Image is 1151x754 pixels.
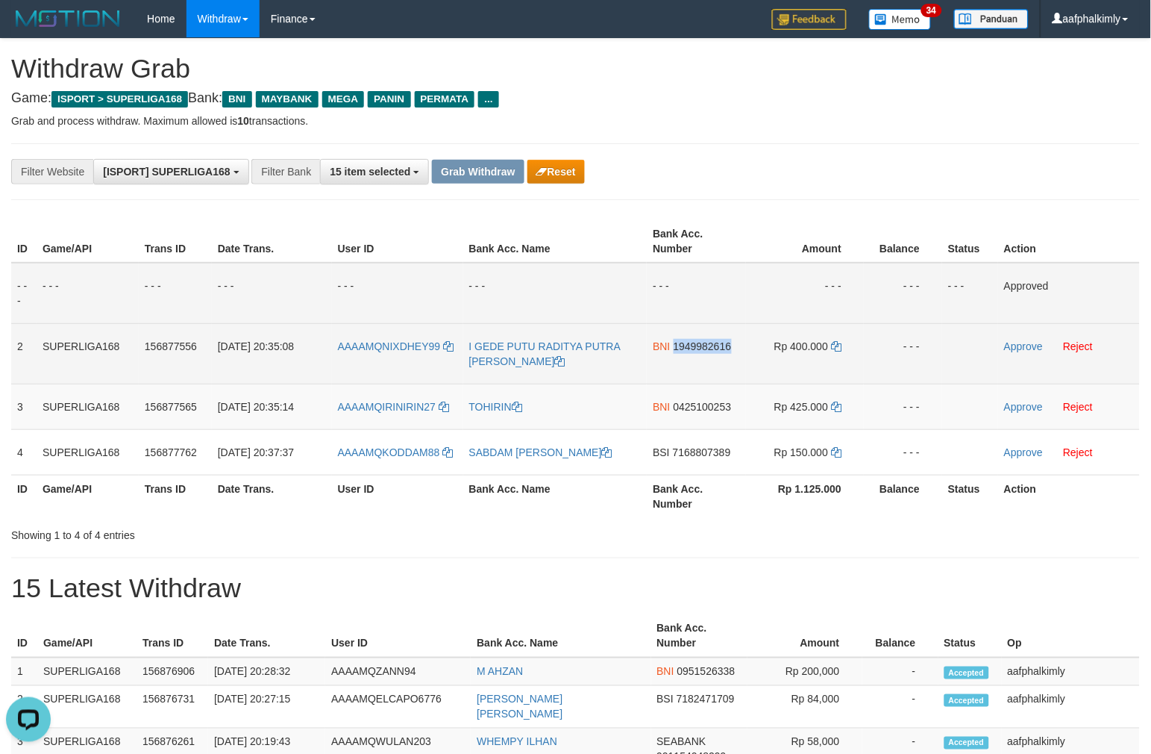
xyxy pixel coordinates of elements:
span: Accepted [944,737,989,750]
td: - - - [463,263,647,324]
td: - - - [746,263,864,324]
h1: Withdraw Grab [11,54,1140,84]
th: Date Trans. [208,615,325,658]
th: Trans ID [137,615,208,658]
span: 156877565 [145,401,197,413]
th: Bank Acc. Name [463,475,647,517]
span: Accepted [944,667,989,679]
span: Copy 7168807389 to clipboard [673,446,731,458]
h4: Game: Bank: [11,91,1140,106]
th: Op [1002,615,1140,658]
td: AAAAMQELCAPO6776 [325,686,471,729]
th: Balance [864,475,942,517]
th: Status [938,615,1002,658]
td: 156876731 [137,686,208,729]
td: - - - [864,384,942,429]
td: - [862,686,938,729]
span: PANIN [368,91,410,108]
td: Approved [998,263,1140,324]
th: Bank Acc. Name [463,220,647,263]
td: Rp 84,000 [747,686,862,729]
td: SUPERLIGA168 [37,658,137,686]
th: Status [942,475,998,517]
td: 4 [11,429,37,475]
a: M AHZAN [477,666,523,678]
th: User ID [325,615,471,658]
a: AAAAMQKODDAM88 [338,446,454,458]
th: Bank Acc. Number [647,220,746,263]
th: User ID [332,220,463,263]
td: [DATE] 20:28:32 [208,658,325,686]
div: Showing 1 to 4 of 4 entries [11,522,468,543]
td: aafphalkimly [1002,658,1140,686]
td: - - - [864,263,942,324]
span: MAYBANK [256,91,319,108]
span: AAAAMQIRINIRIN27 [338,401,436,413]
span: AAAAMQKODDAM88 [338,446,440,458]
span: Accepted [944,694,989,707]
th: User ID [332,475,463,517]
td: aafphalkimly [1002,686,1140,729]
span: BNI [653,340,670,352]
td: [DATE] 20:27:15 [208,686,325,729]
a: I GEDE PUTU RADITYA PUTRA [PERSON_NAME] [469,340,621,367]
th: Bank Acc. Name [471,615,650,658]
td: - - - [139,263,212,324]
td: - [862,658,938,686]
span: Copy 0425100253 to clipboard [674,401,732,413]
a: Approve [1004,340,1043,352]
th: Bank Acc. Number [647,475,746,517]
span: 156877762 [145,446,197,458]
strong: 10 [237,115,249,127]
th: Rp 1.125.000 [746,475,864,517]
a: Copy 400000 to clipboard [831,340,841,352]
a: [PERSON_NAME] [PERSON_NAME] [477,694,562,720]
th: Action [998,475,1140,517]
div: Filter Bank [251,159,320,184]
td: - - - [942,263,998,324]
h1: 15 Latest Withdraw [11,573,1140,603]
img: Button%20Memo.svg [869,9,932,30]
span: BSI [657,694,674,705]
span: Copy 7182471709 to clipboard [677,694,735,705]
span: AAAAMQNIXDHEY99 [338,340,441,352]
a: Copy 150000 to clipboard [831,446,841,458]
td: 156876906 [137,658,208,686]
td: - - - [37,263,139,324]
span: BNI [653,401,670,413]
button: Open LiveChat chat widget [6,6,51,51]
img: panduan.png [954,9,1029,29]
span: BNI [222,91,251,108]
img: MOTION_logo.png [11,7,125,30]
td: SUPERLIGA168 [37,323,139,384]
th: Balance [864,220,942,263]
span: MEGA [322,91,365,108]
img: Feedback.jpg [772,9,847,30]
th: Bank Acc. Number [651,615,747,658]
span: ISPORT > SUPERLIGA168 [51,91,188,108]
span: BNI [657,666,674,678]
th: Game/API [37,475,139,517]
td: - - - [332,263,463,324]
a: WHEMPY ILHAN [477,736,557,748]
span: [ISPORT] SUPERLIGA168 [103,166,230,178]
p: Grab and process withdraw. Maximum allowed is transactions. [11,113,1140,128]
td: - - - [864,323,942,384]
span: 156877556 [145,340,197,352]
th: Date Trans. [212,220,332,263]
th: ID [11,615,37,658]
a: Approve [1004,401,1043,413]
th: Date Trans. [212,475,332,517]
th: Game/API [37,220,139,263]
span: Copy 1949982616 to clipboard [674,340,732,352]
th: Trans ID [139,220,212,263]
td: SUPERLIGA168 [37,384,139,429]
th: Status [942,220,998,263]
span: [DATE] 20:35:08 [218,340,294,352]
td: - - - [11,263,37,324]
a: Reject [1064,401,1094,413]
span: Rp 400.000 [774,340,828,352]
span: [DATE] 20:35:14 [218,401,294,413]
td: 2 [11,323,37,384]
button: 15 item selected [320,159,429,184]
